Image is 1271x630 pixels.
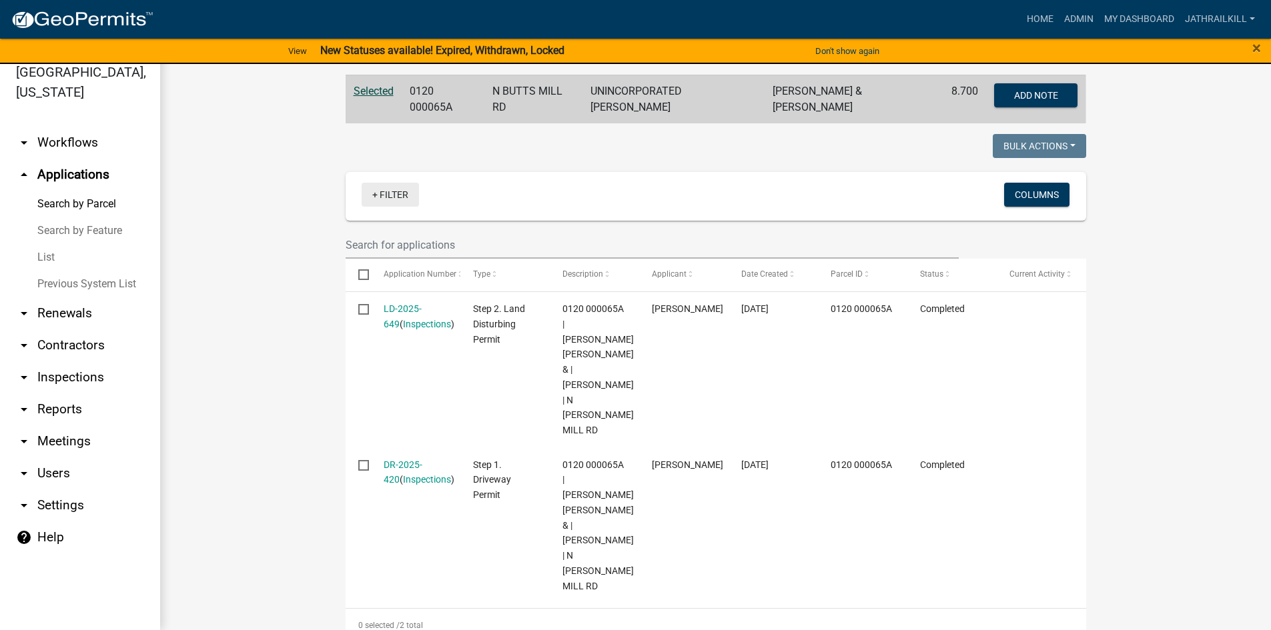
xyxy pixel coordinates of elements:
button: Don't show again [810,40,885,62]
span: Applicant [652,269,687,279]
span: 0120 000065A [831,303,892,314]
button: Bulk Actions [993,134,1086,158]
span: Step 1. Driveway Permit [473,459,511,501]
span: Description [562,269,603,279]
a: Selected [354,85,394,97]
span: Parcel ID [831,269,863,279]
span: Status [920,269,943,279]
datatable-header-cell: Date Created [729,259,818,291]
span: Type [473,269,490,279]
datatable-header-cell: Status [907,259,997,291]
a: Jathrailkill [1180,7,1260,32]
datatable-header-cell: Select [346,259,371,291]
i: arrow_drop_up [16,167,32,183]
span: 0120 000065A | SIRMONS BROCK HARRISS & | VERONICA HERRING SIRMONS | N BUTTS MILL RD [562,303,634,435]
span: Application Number [384,269,456,279]
i: arrow_drop_down [16,401,32,417]
button: Columns [1004,183,1070,207]
a: My Dashboard [1099,7,1180,32]
td: 8.700 [943,75,986,123]
a: LD-2025-649 [384,303,422,329]
div: ( ) [384,457,448,488]
span: Step 2. Land Disturbing Permit [473,303,525,345]
div: ( ) [384,301,448,332]
span: × [1252,39,1261,57]
a: Inspections [403,474,451,485]
span: Date Created [741,269,788,279]
datatable-header-cell: Current Activity [997,259,1086,291]
datatable-header-cell: Description [550,259,639,291]
span: Veronica H Sirmons [652,459,723,470]
input: Search for applications [346,231,959,259]
a: DR-2025-420 [384,459,422,485]
datatable-header-cell: Applicant [639,259,729,291]
span: Current Activity [1009,269,1065,279]
td: UNINCORPORATED [PERSON_NAME] [582,75,765,123]
i: arrow_drop_down [16,465,32,481]
td: N BUTTS MILL RD [484,75,582,123]
i: help [16,529,32,545]
i: arrow_drop_down [16,433,32,449]
span: 05/15/2025 [741,459,769,470]
a: Home [1021,7,1059,32]
td: 0120 000065A [402,75,484,123]
span: 0120 000065A [831,459,892,470]
i: arrow_drop_down [16,135,32,151]
a: Inspections [403,319,451,329]
span: Veronica H Sirmons [652,303,723,314]
a: View [283,40,312,62]
i: arrow_drop_down [16,369,32,385]
button: Close [1252,40,1261,56]
i: arrow_drop_down [16,337,32,353]
span: Completed [920,459,965,470]
span: 0 selected / [358,621,400,630]
datatable-header-cell: Application Number [371,259,460,291]
i: arrow_drop_down [16,497,32,513]
datatable-header-cell: Type [460,259,550,291]
td: [PERSON_NAME] & [PERSON_NAME] [765,75,944,123]
span: 05/20/2025 [741,303,769,314]
span: 0120 000065A | SIRMONS BROCK HARRISS & | VERONICA HERRING SIRMONS | N BUTTS MILL RD [562,459,634,591]
button: Add Note [994,83,1078,107]
a: + Filter [362,183,419,207]
a: Admin [1059,7,1099,32]
i: arrow_drop_down [16,305,32,321]
span: Completed [920,303,965,314]
datatable-header-cell: Parcel ID [818,259,907,291]
span: Add Note [1014,89,1058,100]
strong: New Statuses available! Expired, Withdrawn, Locked [320,44,564,57]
